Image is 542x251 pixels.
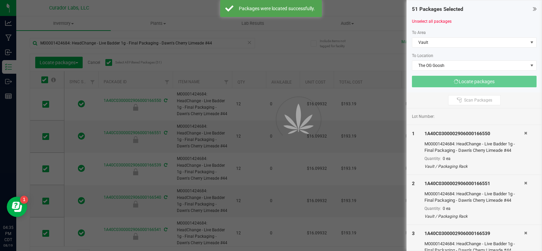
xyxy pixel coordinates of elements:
span: 1 [412,131,415,136]
span: The OG Goosh [412,61,528,70]
div: 1A40C0300002906000166550 [424,130,524,137]
span: Quantity: [424,206,441,211]
span: Scan Packages [464,97,492,103]
span: Quantity: [424,156,441,161]
div: 1A40C0300002906000166539 [424,230,524,237]
button: Scan Packages [448,95,501,105]
span: 3 [412,231,415,236]
iframe: Resource center [7,197,27,217]
iframe: Resource center unread badge [20,196,28,204]
span: To Area [412,30,426,35]
span: Vault [412,38,528,47]
div: Vault / Packaging Rack [424,213,524,219]
span: 2 [412,181,415,186]
button: Locate packages [412,76,537,87]
span: 0 ea [443,206,451,211]
div: 1A40C0300002906000166551 [424,180,524,187]
a: Unselect all packages [412,19,452,24]
span: To Location [412,53,433,58]
div: M00001424684: HeadChange - Live Badder 1g - Final Packaging - Dawn's Cherry Limeade #44 [424,191,524,204]
div: Packages were located successfully. [237,5,317,12]
span: Lot Number: [412,113,435,120]
span: 0 ea [443,156,451,161]
div: M00001424684: HeadChange - Live Badder 1g - Final Packaging - Dawn's Cherry Limeade #44 [424,141,524,154]
div: Vault / Packaging Rack [424,163,524,169]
